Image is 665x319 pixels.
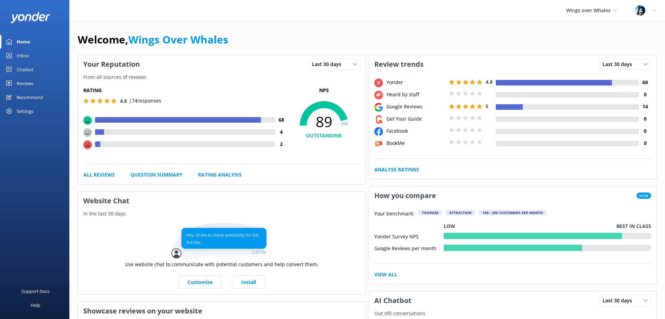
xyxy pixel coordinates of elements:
p: Out of 0 conversations [369,310,657,317]
img: 145-1635463833.jpg [635,5,645,16]
a: Question Summary [130,171,182,179]
h4: 0 [639,115,651,123]
h4: 2 [275,140,288,148]
span: 5 [486,103,488,109]
img: conversation... [171,223,272,261]
div: Heard by staff [385,91,447,98]
div: Attraction [446,210,475,215]
h4: 4 [275,128,288,136]
div: Reviews [17,76,33,90]
h5: Rating [83,87,288,94]
div: Recommend [17,90,43,104]
div: Settings [17,104,33,118]
div: Yonder Survey NPS [374,233,444,239]
h3: AI Chatbot [369,292,417,310]
span: Wings over Whales [566,7,611,14]
div: Yonder [385,79,447,86]
h3: How you compare [369,187,441,205]
p: Use website chat to communicate with potential customers and help convert them. [125,261,318,268]
span: Last 30 days [603,60,636,68]
h4: 14 [639,103,651,111]
a: Customize [178,275,222,289]
div: 100 - 250 customers per month [479,210,546,215]
p: NPS [288,87,360,94]
h1: Welcome, [78,31,228,48]
a: Analyse Ratings [374,166,419,173]
h4: 60 [639,79,651,86]
span: 4.8 [486,79,493,85]
div: Home [17,35,30,49]
div: Inbox [17,49,29,63]
a: Wings Over Whales [128,32,228,47]
h4: OUTSTANDING [288,132,360,139]
div: Get Your Guide [385,115,447,123]
div: Facebook [385,127,447,135]
div: Tourism [418,210,442,215]
h3: Review trends [369,55,429,73]
p: | 74 responses [129,97,161,105]
h3: Your Reputation [78,55,145,73]
a: All Reviews [83,171,115,179]
span: 4.8 [120,98,127,104]
p: From all sources of reviews [78,73,366,81]
h4: 0 [639,139,651,147]
span: Last 30 days [603,297,636,304]
h3: Website Chat [78,192,366,210]
p: Your benchmark: [374,210,414,218]
h4: 0 [639,91,651,98]
div: Google Reviews [385,103,447,111]
div: Chatbot [17,63,34,76]
a: View All [374,271,397,278]
span: New [637,193,651,199]
a: Rating Analysis [198,171,242,179]
p: Best in class [616,222,651,230]
h4: 0 [639,127,651,135]
div: Google Reviews per month [374,245,444,251]
div: Help [31,298,40,312]
a: Install [232,275,265,289]
h4: 68 [275,116,288,124]
p: In the last 30 days [78,210,366,218]
span: 89 [288,113,360,130]
div: Support Docs [22,284,50,298]
div: BookMe [385,139,447,147]
img: yonder-white-logo.png [10,12,50,23]
span: Last 30 days [312,60,346,68]
p: Low [444,222,455,230]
